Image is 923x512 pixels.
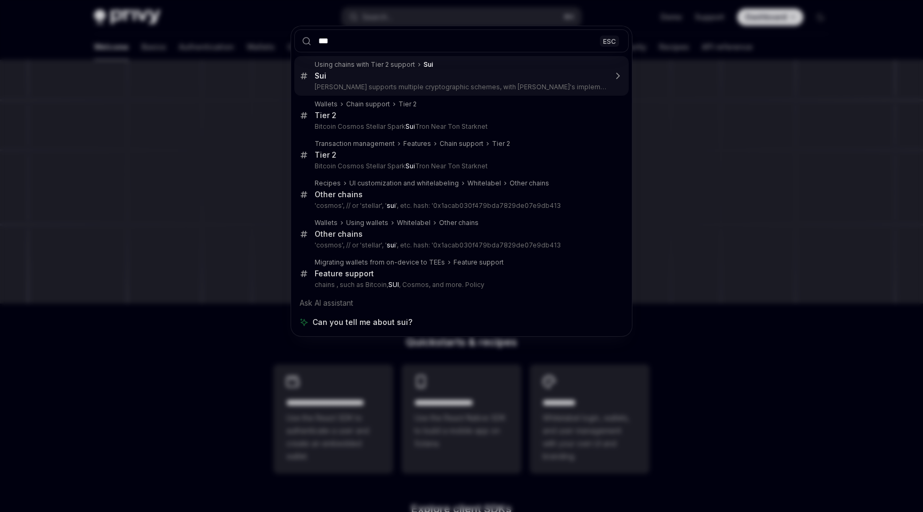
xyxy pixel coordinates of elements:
[510,179,549,188] div: Other chains
[346,100,390,108] div: Chain support
[403,139,431,148] div: Features
[405,162,415,170] b: Sui
[315,100,338,108] div: Wallets
[315,219,338,227] div: Wallets
[492,139,510,148] div: Tier 2
[397,219,431,227] div: Whitelabel
[424,60,433,68] b: Sui
[294,293,629,313] div: Ask AI assistant
[315,122,606,131] p: Bitcoin Cosmos Stellar Spark Tron Near Ton Starknet
[405,122,415,130] b: Sui
[315,71,326,80] b: Sui
[346,219,388,227] div: Using wallets
[388,281,399,289] b: SUI
[453,258,504,267] div: Feature support
[467,179,501,188] div: Whitelabel
[440,139,483,148] div: Chain support
[387,201,396,210] b: sui
[315,258,445,267] div: Migrating wallets from on-device to TEEs
[315,162,606,170] p: Bitcoin Cosmos Stellar Spark Tron Near Ton Starknet
[315,190,363,199] div: Other chains
[315,201,606,210] p: 'cosmos', // or 'stellar', ' ', etc. hash: '0x1acab030f479bda7829de07e9db413
[315,139,395,148] div: Transaction management
[315,150,337,160] div: Tier 2
[600,35,619,46] div: ESC
[315,281,606,289] p: chains , such as Bitcoin, , Cosmos, and more. Policy
[349,179,459,188] div: UI customization and whitelabeling
[315,241,606,250] p: 'cosmos', // or 'stellar', ' ', etc. hash: '0x1acab030f479bda7829de07e9db413
[387,241,396,249] b: sui
[398,100,417,108] div: Tier 2
[315,111,337,120] div: Tier 2
[315,269,374,278] div: Feature support
[315,83,606,91] p: [PERSON_NAME] supports multiple cryptographic schemes, with [PERSON_NAME]'s implementation utiliz...
[315,60,415,69] div: Using chains with Tier 2 support
[315,179,341,188] div: Recipes
[312,317,412,328] span: Can you tell me about sui?
[315,229,363,239] div: Other chains
[439,219,479,227] div: Other chains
